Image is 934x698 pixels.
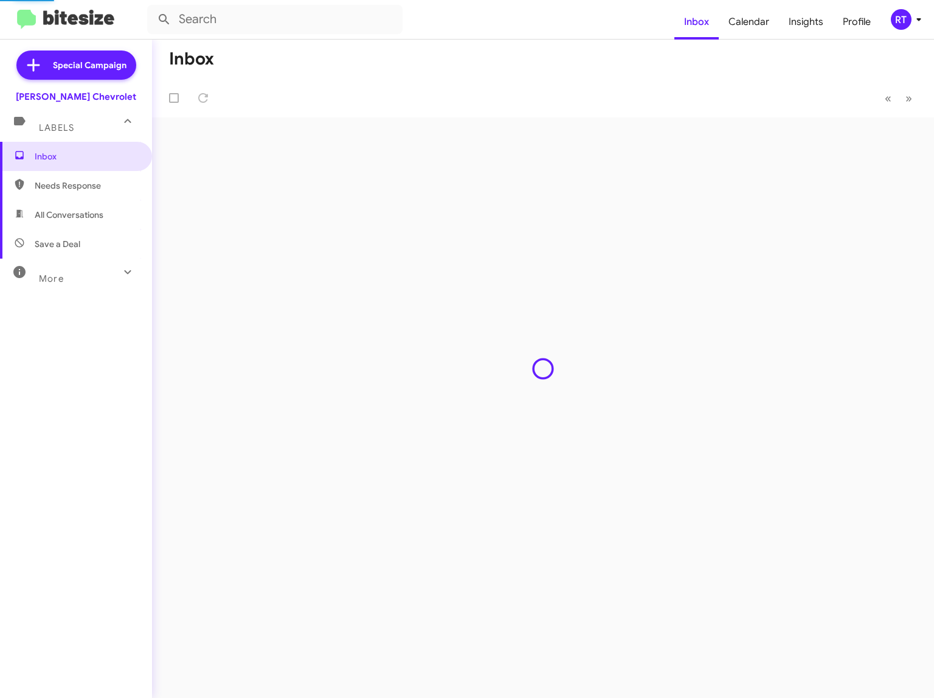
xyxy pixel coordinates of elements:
[885,91,891,106] span: «
[674,4,719,40] a: Inbox
[39,273,64,284] span: More
[719,4,779,40] a: Calendar
[878,86,919,111] nav: Page navigation example
[53,59,126,71] span: Special Campaign
[35,150,138,162] span: Inbox
[16,51,136,80] a: Special Campaign
[779,4,833,40] a: Insights
[891,9,912,30] div: RT
[898,86,919,111] button: Next
[147,5,403,34] input: Search
[169,49,214,69] h1: Inbox
[35,180,138,192] span: Needs Response
[905,91,912,106] span: »
[877,86,899,111] button: Previous
[35,209,103,221] span: All Conversations
[35,238,80,250] span: Save a Deal
[880,9,921,30] button: RT
[16,91,136,103] div: [PERSON_NAME] Chevrolet
[833,4,880,40] a: Profile
[39,122,74,133] span: Labels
